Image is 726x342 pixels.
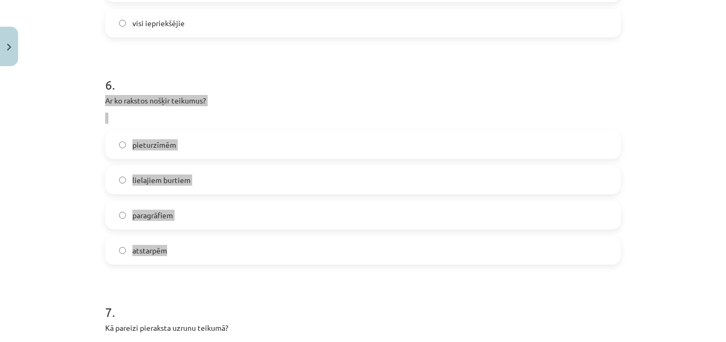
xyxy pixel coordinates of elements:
span: atstarpēm [132,245,167,256]
span: lielajiem burtiem [132,174,191,186]
input: atstarpēm [119,247,126,254]
input: paragrāfiem [119,212,126,219]
input: lielajiem burtiem [119,177,126,184]
input: pieturzīmēm [119,141,126,148]
input: visi iepriekšējie [119,20,126,27]
img: icon-close-lesson-0947bae3869378f0d4975bcd49f059093ad1ed9edebbc8119c70593378902aed.svg [7,44,11,51]
h1: 6 . [105,59,621,92]
h1: 7 . [105,286,621,319]
span: pieturzīmēm [132,139,176,150]
span: paragrāfiem [132,210,173,221]
span: visi iepriekšējie [132,18,185,29]
p: Kā pareizi pieraksta uzrunu teikumā? [105,322,621,333]
p: Ar ko rakstos nošķir teikumus? [105,95,621,106]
